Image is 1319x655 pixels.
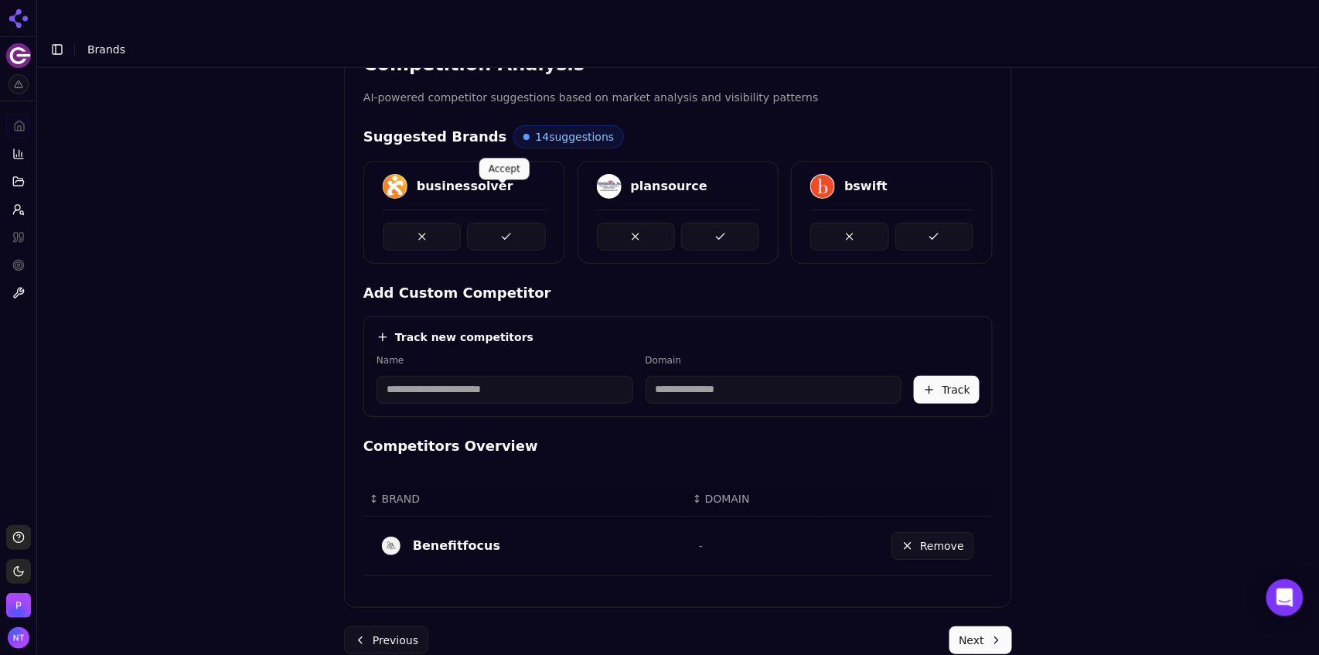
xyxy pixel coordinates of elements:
th: BRAND [363,482,687,517]
button: Remove [891,532,974,560]
button: Current brand: SKYGEN [6,43,31,68]
img: plansource [597,174,622,199]
img: Perrill [6,593,31,618]
img: SKYGEN [6,43,31,68]
img: bswift [810,174,835,199]
button: Track [914,376,980,404]
div: ↕DOMAIN [693,491,816,507]
h4: Track new competitors [395,329,533,345]
span: DOMAIN [705,491,750,507]
img: Nate Tower [8,627,29,649]
div: bswift [844,177,888,196]
h4: Suggested Brands [363,126,507,148]
button: Next [949,626,1012,654]
p: Accept [489,162,520,175]
nav: breadcrumb [87,42,1276,57]
div: businessolver [417,177,513,196]
div: Open Intercom Messenger [1266,579,1304,616]
span: Brands [87,43,125,56]
h4: Competitors Overview [363,435,993,457]
p: AI-powered competitor suggestions based on market analysis and visibility patterns [363,89,993,107]
span: - [699,540,703,552]
div: plansource [631,177,707,196]
button: Previous [344,626,428,654]
h4: Add Custom Competitor [363,282,993,304]
div: ↕BRAND [370,491,680,507]
label: Domain [646,354,902,367]
button: Open user button [8,627,29,649]
span: 14 suggestions [536,129,615,145]
th: DOMAIN [687,482,823,517]
div: Benefitfocus [413,537,500,555]
label: Name [377,354,633,367]
span: BRAND [382,491,421,507]
button: Open organization switcher [6,593,31,618]
img: benefitfocus [382,537,400,555]
img: businessolver [383,174,407,199]
div: Data table [363,482,993,576]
